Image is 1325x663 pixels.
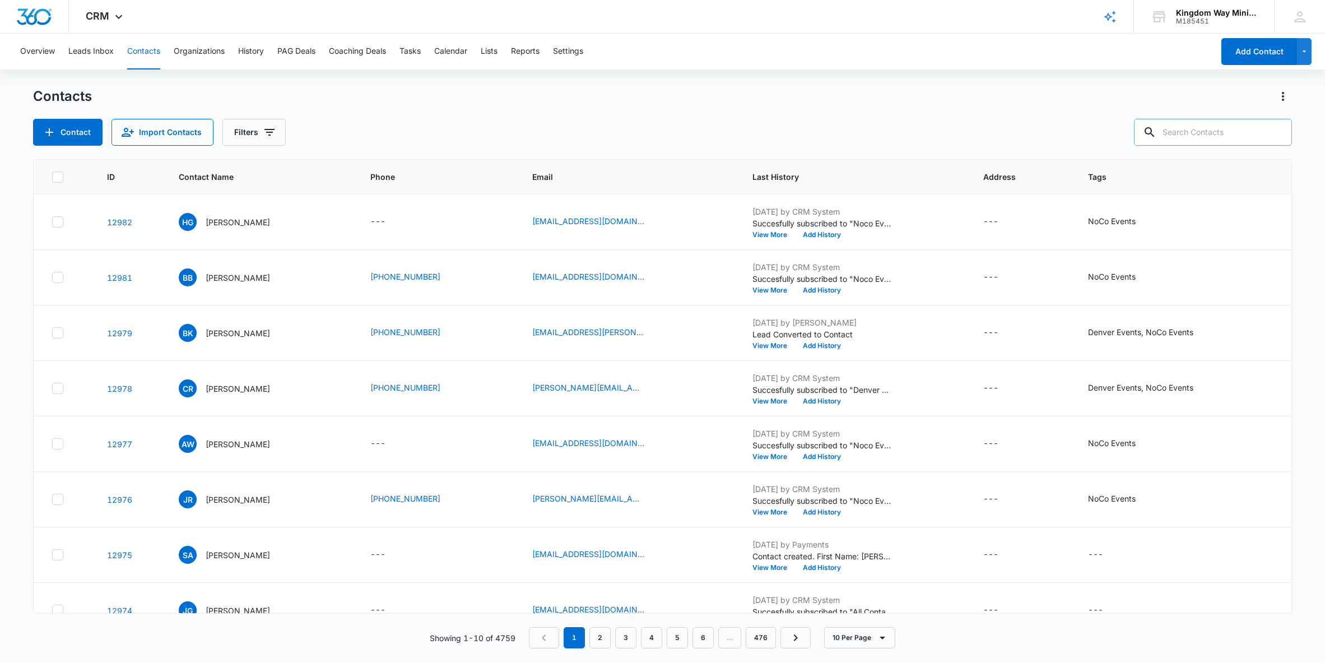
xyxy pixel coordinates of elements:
div: Address - - Select to Edit Field [983,548,1019,562]
a: Page 476 [746,627,776,648]
div: Tags - NoCo Events - Select to Edit Field [1088,215,1156,229]
div: --- [370,215,385,229]
a: [PHONE_NUMBER] [370,382,440,393]
button: View More [752,453,795,460]
button: View More [752,231,795,238]
button: Add Contact [1221,38,1297,65]
a: [PHONE_NUMBER] [370,271,440,282]
span: Contact Name [179,171,327,183]
span: HG [179,213,197,231]
button: PAG Deals [277,34,315,69]
div: Email - jgriebel@4tuversequipment.com - Select to Edit Field [532,604,664,617]
div: Phone - - Select to Edit Field [370,437,406,451]
div: Email - sue@pirateradio935.com - Select to Edit Field [532,548,664,562]
div: --- [1088,604,1103,617]
div: Phone - - Select to Edit Field [370,604,406,617]
p: Succesfully subscribed to "All Contacts (not unsubscribed)". [752,606,892,618]
p: [PERSON_NAME] [206,272,270,284]
p: [DATE] by CRM System [752,428,892,439]
div: NoCo Events [1088,215,1136,227]
button: Leads Inbox [68,34,114,69]
button: Add History [795,342,849,349]
div: Tags - Denver Events, NoCo Events - Select to Edit Field [1088,326,1214,340]
div: --- [983,215,998,229]
div: --- [983,437,998,451]
div: Contact Name - Alyssa Wells - Select to Edit Field [179,435,290,453]
div: Tags - NoCo Events - Select to Edit Field [1088,271,1156,284]
div: Phone - - Select to Edit Field [370,548,406,562]
p: Lead Converted to Contact [752,328,892,340]
div: --- [983,604,998,617]
div: Contact Name - Cameron Reynolds - Select to Edit Field [179,379,290,397]
a: [PERSON_NAME][EMAIL_ADDRESS][DOMAIN_NAME] [532,382,644,393]
p: [DATE] by CRM System [752,261,892,273]
div: --- [983,326,998,340]
div: Tags - NoCo Events - Select to Edit Field [1088,437,1156,451]
a: Page 6 [692,627,714,648]
div: Phone - (970) 215-5999 - Select to Edit Field [370,271,461,284]
button: Calendar [434,34,467,69]
a: [PERSON_NAME][EMAIL_ADDRESS][PERSON_NAME][DOMAIN_NAME] [532,493,644,504]
p: [DATE] by CRM System [752,594,892,606]
button: Lists [481,34,498,69]
p: [PERSON_NAME] [206,438,270,450]
p: [DATE] by Payments [752,539,892,550]
div: Email - reynolds.photovideo@gmail.com - Select to Edit Field [532,382,664,395]
a: [EMAIL_ADDRESS][PERSON_NAME][DOMAIN_NAME] [532,326,644,338]
button: View More [752,564,795,571]
a: [EMAIL_ADDRESS][DOMAIN_NAME] [532,215,644,227]
button: History [238,34,264,69]
div: NoCo Events [1088,493,1136,504]
a: Navigate to contact details page for Brian Kluth [107,328,132,338]
a: [EMAIL_ADDRESS][DOMAIN_NAME] [532,604,644,615]
span: BK [179,324,197,342]
div: Address - - Select to Edit Field [983,604,1019,617]
div: Address - - Select to Edit Field [983,326,1019,340]
p: [PERSON_NAME] [206,549,270,561]
div: Phone - (970) 308-9315 - Select to Edit Field [370,493,461,506]
button: Add History [795,453,849,460]
div: account name [1176,8,1258,17]
a: Page 5 [667,627,688,648]
a: Page 2 [589,627,611,648]
p: Succesfully subscribed to "Noco Events (tag)". [752,217,892,229]
span: CRM [86,10,109,22]
div: Email - jeff.rosenberry@cityofloveland.org - Select to Edit Field [532,493,664,506]
a: Page 3 [615,627,636,648]
button: Overview [20,34,55,69]
button: View More [752,509,795,516]
div: --- [1088,548,1103,562]
div: Contact Name - Sue A Sutton - Select to Edit Field [179,546,290,564]
nav: Pagination [529,627,811,648]
input: Search Contacts [1134,119,1292,146]
button: Add History [795,509,849,516]
div: Tags - Denver Events, NoCo Events - Select to Edit Field [1088,382,1214,395]
button: View More [752,342,795,349]
div: --- [983,548,998,562]
div: Email - hguth@gracechristianchurchfortcollins.org - Select to Edit Field [532,215,664,229]
button: Add Contact [33,119,103,146]
div: Contact Name - Jeremy Griebel - Select to Edit Field [179,601,290,619]
div: Address - - Select to Edit Field [983,437,1019,451]
span: AW [179,435,197,453]
div: --- [370,604,385,617]
a: [EMAIL_ADDRESS][DOMAIN_NAME] [532,271,644,282]
button: View More [752,398,795,405]
button: Tasks [399,34,421,69]
div: --- [370,437,385,451]
button: Import Contacts [111,119,213,146]
button: Filters [222,119,286,146]
button: Coaching Deals [329,34,386,69]
button: Actions [1274,87,1292,105]
span: SA [179,546,197,564]
div: Email - Bk@kluth.org - Select to Edit Field [532,326,664,340]
button: Reports [511,34,540,69]
button: Settings [553,34,583,69]
p: [PERSON_NAME] [206,383,270,395]
div: NoCo Events [1088,437,1136,449]
div: --- [370,548,385,562]
p: [PERSON_NAME] [206,216,270,228]
a: Navigate to contact details page for Bill Becker [107,273,132,282]
a: [PHONE_NUMBER] [370,493,440,504]
div: Phone - (303) 359-2492 - Select to Edit Field [370,382,461,395]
